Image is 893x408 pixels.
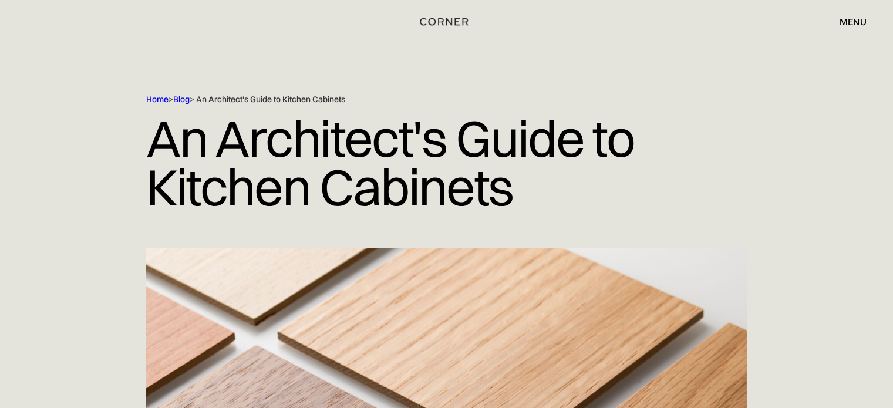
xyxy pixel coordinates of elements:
[146,94,169,104] a: Home
[828,12,867,32] div: menu
[146,94,698,105] div: > > An Architect's Guide to Kitchen Cabinets
[840,17,867,26] div: menu
[416,14,477,29] a: home
[146,105,747,220] h1: An Architect's Guide to Kitchen Cabinets
[173,94,190,104] a: Blog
